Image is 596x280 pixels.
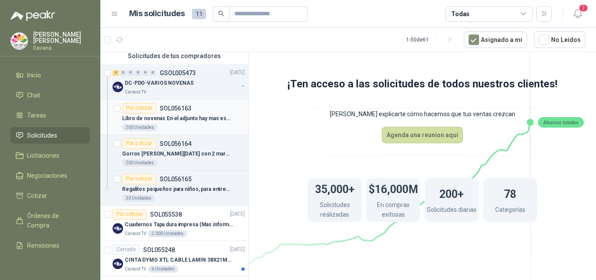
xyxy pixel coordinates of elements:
[160,105,192,111] p: SOL056163
[100,135,248,170] a: Por cotizarSOL056164Gorros [PERSON_NAME][DATE] con 2 marcas200 Unidades
[464,31,527,48] button: Asignado a mi
[113,68,247,96] a: 3 0 0 0 0 0 GSOL005473[DATE] Company LogoDC-PDO-VARIOS NOVENASCaracol TV
[113,70,119,76] div: 3
[148,230,187,237] div: 2.000 Unidades
[33,31,90,44] p: [PERSON_NAME] [PERSON_NAME]
[122,114,231,123] p: Libro de novenas En el adjunto hay mas especificaciones
[100,206,248,241] a: Por cotizarSOL055538[DATE] Company LogoCuadernos Tapa dura impresa (Mas informacion en el adjunto...
[10,147,90,164] a: Licitaciones
[122,174,156,184] div: Por cotizar
[451,9,469,19] div: Todas
[125,221,233,229] p: Cuadernos Tapa dura impresa (Mas informacion en el adjunto)
[10,237,90,254] a: Remisiones
[125,230,146,237] p: Caracol TV
[160,141,192,147] p: SOL056164
[113,223,123,234] img: Company Logo
[230,69,245,77] p: [DATE]
[122,195,155,202] div: 30 Unidades
[120,70,127,76] div: 0
[10,107,90,124] a: Tareas
[129,7,185,20] h1: Mis solicitudes
[122,138,156,149] div: Por cotizar
[125,89,146,96] p: Caracol TV
[406,33,457,47] div: 1 - 50 de 61
[504,183,516,203] h1: 78
[100,100,248,135] a: Por cotizarSOL056163Libro de novenas En el adjunto hay mas especificaciones200 Unidades
[122,103,156,114] div: Por cotizar
[113,259,123,269] img: Company Logo
[495,205,525,217] p: Categorías
[230,245,245,254] p: [DATE]
[122,185,231,194] p: Regalitos pequeños para niños, para entrega en las novenas En el adjunto hay mas especificaciones
[27,111,46,120] span: Tareas
[127,70,134,76] div: 0
[122,150,231,158] p: Gorros [PERSON_NAME][DATE] con 2 marcas
[142,70,149,76] div: 0
[369,179,418,198] h1: $16,000M
[10,127,90,144] a: Solicitudes
[27,70,41,80] span: Inicio
[10,257,90,274] a: Configuración
[143,247,175,253] p: SOL055248
[218,10,224,17] span: search
[427,205,476,217] p: Solicitudes diarias
[579,4,588,12] span: 2
[10,67,90,83] a: Inicio
[135,70,141,76] div: 0
[534,31,586,48] button: No Leídos
[100,241,248,277] a: CerradoSOL055248[DATE] Company LogoCINTA DYMO XTL CABLE LAMIN 38X21MMBLANCOCaracol TV6 Unidades
[33,45,90,51] p: Davana
[113,82,123,92] img: Company Logo
[382,127,463,143] button: Agenda una reunion aquí
[10,187,90,204] a: Cotizar
[366,200,420,221] p: En compras exitosas
[148,266,178,273] div: 6 Unidades
[150,211,182,218] p: SOL055538
[27,241,59,250] span: Remisiones
[11,33,27,49] img: Company Logo
[160,176,192,182] p: SOL056165
[27,191,47,200] span: Cotizar
[122,159,158,166] div: 200 Unidades
[113,209,147,220] div: Por cotizar
[308,200,362,221] p: Solicitudes realizadas
[125,266,146,273] p: Caracol TV
[160,70,196,76] p: GSOL005473
[315,179,355,198] h1: 35,000+
[570,6,586,22] button: 2
[230,210,245,218] p: [DATE]
[27,131,57,140] span: Solicitudes
[10,167,90,184] a: Negociaciones
[125,256,233,264] p: CINTA DYMO XTL CABLE LAMIN 38X21MMBLANCO
[10,10,55,21] img: Logo peakr
[100,48,248,64] div: Solicitudes de tus compradores
[100,170,248,206] a: Por cotizarSOL056165Regalitos pequeños para niños, para entrega en las novenas En el adjunto hay ...
[27,90,40,100] span: Chat
[10,87,90,104] a: Chat
[113,245,140,255] div: Cerrado
[125,79,193,87] p: DC-PDO-VARIOS NOVENAS
[27,171,67,180] span: Negociaciones
[439,183,464,203] h1: 200+
[192,9,206,19] span: 11
[122,124,158,131] div: 200 Unidades
[27,151,59,160] span: Licitaciones
[150,70,156,76] div: 0
[27,211,82,230] span: Órdenes de Compra
[10,207,90,234] a: Órdenes de Compra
